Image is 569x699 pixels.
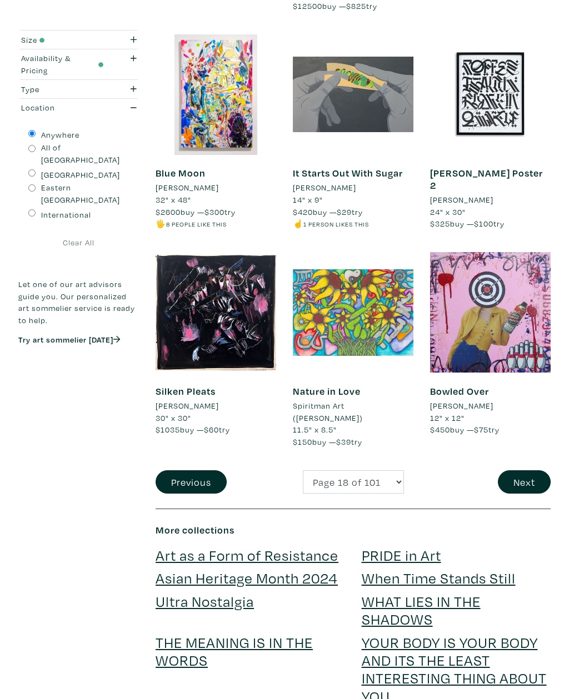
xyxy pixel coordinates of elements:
[156,545,338,565] a: Art as a Form of Resistance
[430,167,543,192] a: [PERSON_NAME] Poster 2
[303,220,369,228] small: 1 person likes this
[293,218,413,230] li: ☝️
[430,218,505,229] span: buy — try
[430,424,450,435] span: $450
[21,102,104,114] div: Location
[362,568,516,587] a: When Time Stands Still
[346,1,366,11] span: $825
[204,424,219,435] span: $60
[18,334,121,344] a: Try art sommelier [DATE]
[156,470,227,494] button: Previous
[336,436,351,447] span: $39
[18,98,139,117] button: Location
[41,208,91,220] label: International
[156,524,551,536] h6: More collections
[156,400,276,412] a: [PERSON_NAME]
[156,207,236,217] span: buy — try
[293,194,323,205] span: 14" x 9"
[156,218,276,230] li: 🖐️
[21,52,104,76] div: Availability & Pricing
[21,34,104,46] div: Size
[337,207,352,217] span: $29
[18,278,139,326] p: Let one of our art advisors guide you. Our personalized art sommelier service is ready to help.
[156,568,338,587] a: Asian Heritage Month 2024
[156,167,206,179] a: Blue Moon
[18,80,139,98] button: Type
[156,424,230,435] span: buy — try
[474,424,488,435] span: $75
[41,142,129,165] label: All of [GEOGRAPHIC_DATA]
[41,129,79,141] label: Anywhere
[166,220,227,228] small: 8 people like this
[293,400,413,424] a: Spiritman Art ([PERSON_NAME])
[293,436,362,447] span: buy — try
[293,207,313,217] span: $420
[156,591,254,611] a: Ultra Nostalgia
[474,218,493,229] span: $100
[430,194,493,206] li: [PERSON_NAME]
[293,1,322,11] span: $12500
[293,167,403,179] a: It Starts Out With Sugar
[362,591,481,628] a: WHAT LIES IN THE SHADOWS
[156,207,181,217] span: $2600
[41,182,129,205] label: Eastern [GEOGRAPHIC_DATA]
[430,385,489,398] a: Bowled Over
[430,400,551,412] a: [PERSON_NAME]
[204,207,224,217] span: $300
[18,31,139,49] button: Size
[156,413,191,423] span: 30" x 30"
[293,385,361,398] a: Nature in Love
[293,436,312,447] span: $150
[156,182,219,194] li: [PERSON_NAME]
[293,182,413,194] a: [PERSON_NAME]
[21,83,104,95] div: Type
[430,194,551,206] a: [PERSON_NAME]
[293,207,363,217] span: buy — try
[41,169,120,181] label: [GEOGRAPHIC_DATA]
[156,385,216,398] a: Silken Pleats
[430,218,450,229] span: $325
[293,424,337,435] span: 11.5" x 8.5"
[430,400,493,412] li: [PERSON_NAME]
[293,1,377,11] span: buy — try
[430,413,465,423] span: 12" x 12"
[18,356,139,379] iframe: Customer reviews powered by Trustpilot
[156,424,180,435] span: $1035
[430,207,466,217] span: 24" x 30"
[156,632,313,670] a: THE MEANING IS IN THE WORDS
[293,182,356,194] li: [PERSON_NAME]
[18,49,139,79] button: Availability & Pricing
[362,545,441,565] a: PRIDE in Art
[156,400,219,412] li: [PERSON_NAME]
[498,470,551,494] button: Next
[156,182,276,194] a: [PERSON_NAME]
[156,194,191,205] span: 32" x 48"
[18,236,139,248] a: Clear All
[430,424,500,435] span: buy — try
